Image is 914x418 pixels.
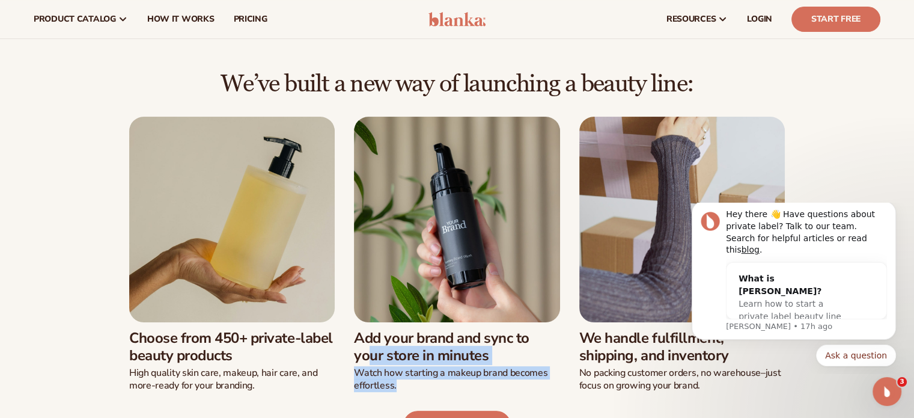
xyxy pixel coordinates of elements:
p: Watch how starting a makeup brand becomes effortless. [354,367,559,392]
p: High quality skin care, makeup, hair care, and more-ready for your branding. [129,367,335,392]
iframe: Intercom notifications message [674,203,914,373]
img: logo [428,12,486,26]
h3: Choose from 450+ private-label beauty products [129,330,335,364]
div: What is [PERSON_NAME]?Learn how to start a private label beauty line with [PERSON_NAME] [53,60,189,143]
h3: Add your brand and sync to your store in minutes [354,330,559,364]
div: What is [PERSON_NAME]? [65,70,177,95]
span: How It Works [147,14,215,24]
img: Female moving shipping boxes. [579,117,785,322]
a: blog [68,42,86,52]
div: Quick reply options [18,142,222,164]
img: Male hand holding beard wash. [354,117,559,322]
div: Message content [52,6,213,116]
span: pricing [233,14,267,24]
h2: We’ve built a new way of launching a beauty line: [34,71,880,97]
img: Female hand holding soap bottle. [129,117,335,322]
span: LOGIN [747,14,772,24]
p: No packing customer orders, no warehouse–just focus on growing your brand. [579,367,785,392]
iframe: Intercom live chat [873,377,901,406]
h3: We handle fulfillment, shipping, and inventory [579,330,785,364]
button: Quick reply: Ask a question [142,142,222,164]
div: Hey there 👋 Have questions about private label? Talk to our team. Search for helpful articles or ... [52,6,213,53]
span: Learn how to start a private label beauty line with [PERSON_NAME] [65,96,168,131]
a: Start Free [791,7,880,32]
span: 3 [897,377,907,387]
span: product catalog [34,14,116,24]
span: resources [666,14,716,24]
p: Message from Lee, sent 17h ago [52,118,213,129]
img: Profile image for Lee [27,9,46,28]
